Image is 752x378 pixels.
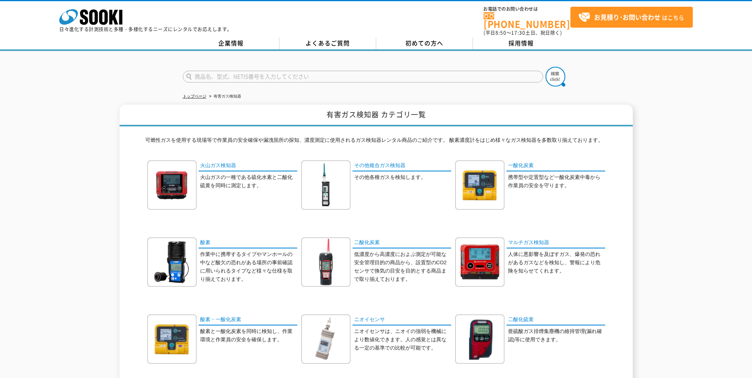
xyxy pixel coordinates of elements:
[199,237,297,249] a: 酸素
[353,160,451,172] a: その他複合ガス検知器
[506,237,605,249] a: マルチガス検知器
[183,71,543,83] input: 商品名、型式、NETIS番号を入力してください
[279,38,376,49] a: よくあるご質問
[59,27,232,32] p: 日々進化する計測技術と多種・多様化するニーズにレンタルでお応えします。
[405,39,443,47] span: 初めての方へ
[455,160,504,210] img: 一酸化炭素
[376,38,473,49] a: 初めての方へ
[484,7,570,11] span: お電話でのお問い合わせは
[455,314,504,364] img: 二酸化硫黄
[353,237,451,249] a: 二酸化炭素
[353,314,451,326] a: ニオイセンサ
[208,92,241,101] li: 有害ガス検知器
[301,160,351,210] img: その他複合ガス検知器
[147,314,197,364] img: 酸素・一酸化炭素
[200,250,297,283] p: 作業中に携帯するタイプやマンホールの中など酸欠の恐れがある場所の事前確認に用いられるタイプなど様々な仕様を取り揃えております。
[199,160,297,172] a: 火山ガス検知器
[183,94,206,98] a: トップページ
[511,29,525,36] span: 17:30
[455,237,504,287] img: マルチガス検知器
[594,12,660,22] strong: お見積り･お問い合わせ
[354,250,451,283] p: 低濃度から高濃度におよぶ測定が可能な安全管理目的の商品から、設置型のCO2センサで換気の目安を目的とする商品まで取り揃えております。
[145,136,607,149] p: 可燃性ガスを使用する現場等で作業員の安全確保や漏洩箇所の探知、濃度測定に使用されるガス検知器レンタル商品のご紹介です。 酸素濃度計をはじめ様々なガス検知器を多数取り揃えております。
[484,12,570,28] a: [PHONE_NUMBER]
[473,38,570,49] a: 採用情報
[199,314,297,326] a: 酸素・一酸化炭素
[495,29,506,36] span: 8:50
[506,160,605,172] a: 一酸化炭素
[354,173,451,182] p: その他各種ガスを検知します。
[354,327,451,352] p: ニオイセンサは、ニオイの強弱を機械により数値化できます。人の感覚とは異なる一定の基準での比較が可能です。
[570,7,693,28] a: お見積り･お問い合わせはこちら
[200,327,297,344] p: 酸素と一酸化炭素を同時に検知し、作業環境と作業員の安全を確保します。
[147,160,197,210] img: 火山ガス検知器
[147,237,197,287] img: 酸素
[578,11,684,23] span: はこちら
[506,314,605,326] a: 二酸化硫黄
[200,173,297,190] p: 火山ガスの一種である硫化水素と二酸化硫黄を同時に測定します。
[508,250,605,275] p: 人体に悪影響を及ぼすガス、爆発の恐れがあるガスなどを検知し、警報により危険を知らせてくれます。
[508,173,605,190] p: 携帯型や定置型など一酸化炭素中毒から作業員の安全を守ります。
[508,327,605,344] p: 亜硫酸ガス排煙集塵機の維持管理(漏れ確認)等に使用できます。
[484,29,562,36] span: (平日 ～ 土日、祝日除く)
[183,38,279,49] a: 企業情報
[301,314,351,364] img: ニオイセンサ
[546,67,565,87] img: btn_search.png
[120,105,633,126] h1: 有害ガス検知器 カテゴリ一覧
[301,237,351,287] img: 二酸化炭素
